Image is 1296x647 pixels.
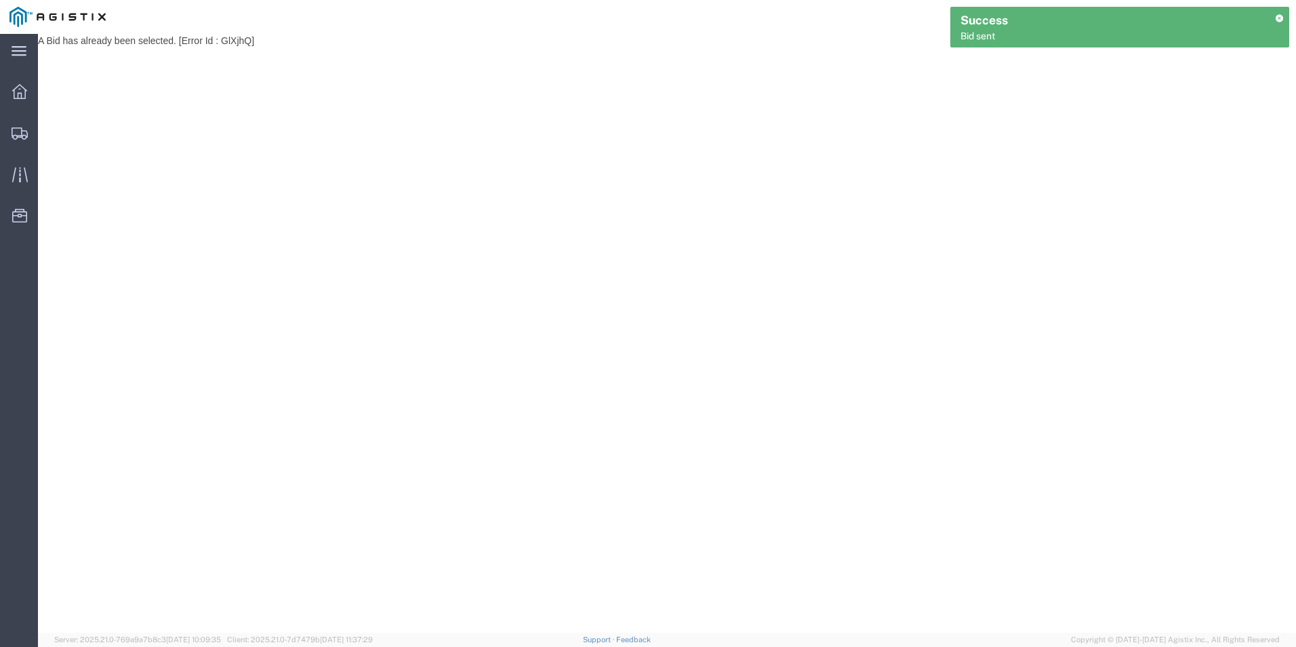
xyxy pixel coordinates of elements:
span: Copyright © [DATE]-[DATE] Agistix Inc., All Rights Reserved [1071,634,1280,646]
a: Feedback [616,635,651,644]
span: Bid sent [960,31,995,41]
span: Client: 2025.21.0-7d7479b [227,635,373,644]
iframe: FS Legacy Container [38,34,1296,633]
span: Server: 2025.21.0-769a9a7b8c3 [54,635,221,644]
a: Support [583,635,617,644]
span: [DATE] 11:37:29 [320,635,373,644]
span: [DATE] 10:09:35 [166,635,221,644]
span: Success [960,13,1008,27]
img: logo [9,7,106,27]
